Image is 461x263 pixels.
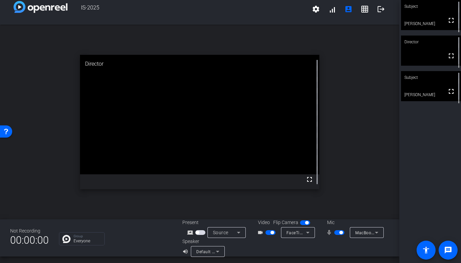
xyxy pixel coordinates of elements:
button: signal_cellular_alt [324,1,340,17]
p: Everyone [74,239,101,243]
mat-icon: logout [377,5,385,13]
div: Mic [320,219,388,226]
div: Present [182,219,250,226]
p: Group [74,235,101,238]
span: Video [258,219,270,226]
mat-icon: fullscreen [447,87,455,95]
span: MacBook Pro Microphone (Built-in) [355,230,424,235]
mat-icon: settings [312,5,320,13]
div: Director [401,36,461,48]
mat-icon: account_box [344,5,353,13]
span: IS-2025 [67,1,308,17]
div: Speaker [182,238,223,245]
div: Director [80,55,320,73]
span: 00:00:00 [10,232,49,248]
mat-icon: mic_none [326,228,334,237]
mat-icon: volume_up [182,247,191,256]
img: Chat Icon [62,235,71,243]
span: Source [213,230,228,235]
span: Default - A90 Pro (Bluetooth) [196,249,254,254]
mat-icon: fullscreen [447,16,455,24]
mat-icon: fullscreen [305,175,314,183]
mat-icon: grid_on [361,5,369,13]
mat-icon: screen_share_outline [187,228,195,237]
div: Subject [401,71,461,84]
span: FaceTime HD Camera [286,230,330,235]
img: white-gradient.svg [14,1,67,13]
mat-icon: message [444,246,452,254]
div: Not Recording [10,227,49,235]
mat-icon: fullscreen [447,52,455,60]
span: Flip Camera [273,219,298,226]
mat-icon: videocam_outline [257,228,265,237]
mat-icon: accessibility [422,246,430,254]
